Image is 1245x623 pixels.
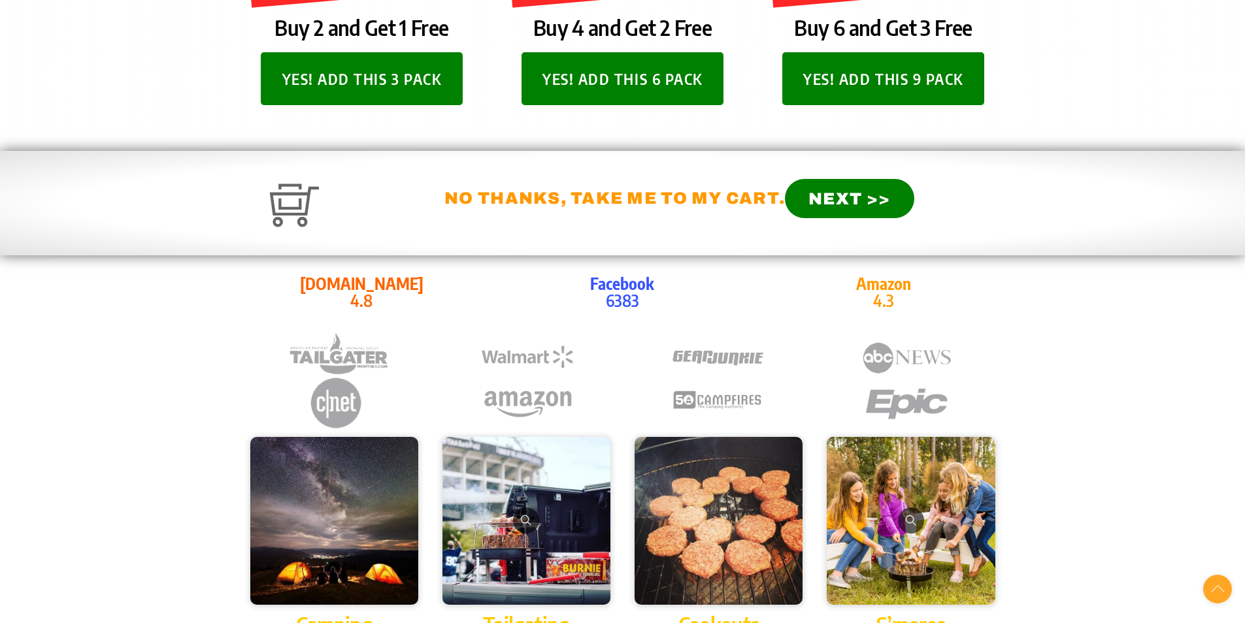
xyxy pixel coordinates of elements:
[244,14,480,42] h2: Buy 2 and Get 1 Free
[473,380,583,424] img: amazon
[662,380,772,424] img: 50-campfires
[662,336,772,380] img: gearjunkie
[283,375,393,430] img: cnet
[590,273,654,294] strong: Facebook
[505,275,741,310] a: Facebook6383
[765,275,1002,310] a: Amazon4.3
[852,380,962,424] img: epic
[765,275,1002,310] p: 4.3
[635,437,803,605] img: burniegrill.com-10-21_16-01-50
[442,437,611,605] img: burniegrill.com-10-21_16-04-19
[505,275,741,310] p: 6383
[444,190,914,208] span: No thanks, take me to my cart.
[473,336,583,380] img: wmt_logo
[765,14,1002,42] h2: Buy 6 and Get 3 Free
[300,273,423,294] strong: [DOMAIN_NAME]
[244,275,480,310] a: [DOMAIN_NAME]4.8
[522,69,723,88] a: YES! Add this 6 Pack
[782,69,984,88] a: YES! Add this 9 Pack
[261,69,462,88] a: YES! Add this 3 Pack
[856,273,911,294] strong: Amazon
[288,330,388,375] img: tailgate
[782,52,984,105] button: YES! Add this 9 Pack
[785,179,914,218] button: NEXT >>
[261,52,462,105] button: YES! Add this 3 Pack
[785,190,914,208] a: NEXT >>
[852,336,962,380] img: abc-news
[244,275,480,310] p: 4.8
[505,14,741,42] h2: Buy 4 and Get 2 Free
[522,52,723,105] button: YES! Add this 6 Pack
[250,437,419,605] img: burniegrill.com-10-21_16-00-15
[827,437,995,605] img: Burnie Grill – 2021 – Get More Burnie 2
